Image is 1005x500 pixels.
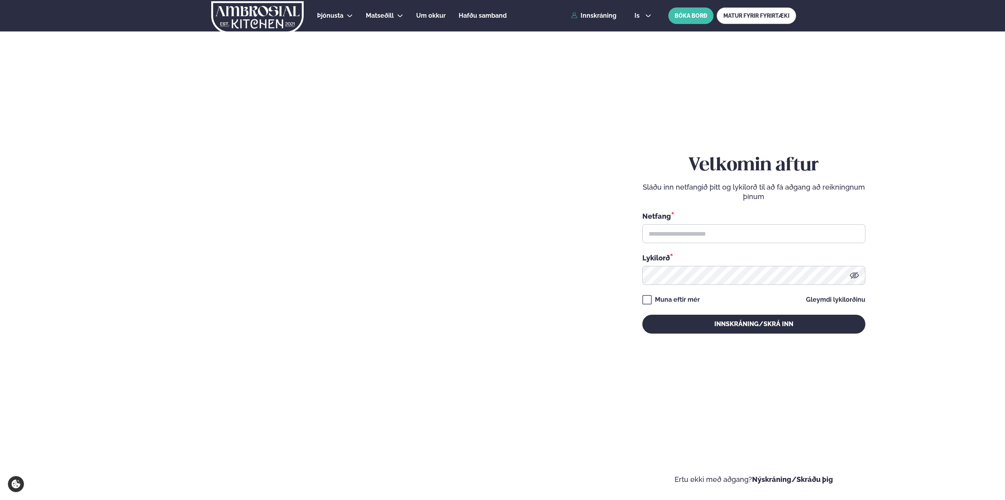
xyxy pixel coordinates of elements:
[668,7,714,24] button: BÓKA BORÐ
[717,7,796,24] a: MATUR FYRIR FYRIRTÆKI
[24,434,187,453] p: Ef eitthvað sameinar fólk, þá er [PERSON_NAME] matarferðalag.
[366,11,394,20] a: Matseðill
[366,12,394,19] span: Matseðill
[642,155,865,177] h2: Velkomin aftur
[642,183,865,201] p: Sláðu inn netfangið þitt og lykilorð til að fá aðgang að reikningnum þínum
[459,11,507,20] a: Hafðu samband
[628,13,658,19] button: is
[642,315,865,334] button: Innskráning/Skrá inn
[806,297,865,303] a: Gleymdi lykilorðinu
[24,358,187,424] h2: Velkomin á Ambrosial kitchen!
[416,11,446,20] a: Um okkur
[642,211,865,221] div: Netfang
[642,253,865,263] div: Lykilorð
[526,475,982,484] p: Ertu ekki með aðgang?
[210,1,304,33] img: logo
[8,476,24,492] a: Cookie settings
[634,13,642,19] span: is
[571,12,616,19] a: Innskráning
[752,475,833,483] a: Nýskráning/Skráðu þig
[317,12,343,19] span: Þjónusta
[459,12,507,19] span: Hafðu samband
[317,11,343,20] a: Þjónusta
[416,12,446,19] span: Um okkur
